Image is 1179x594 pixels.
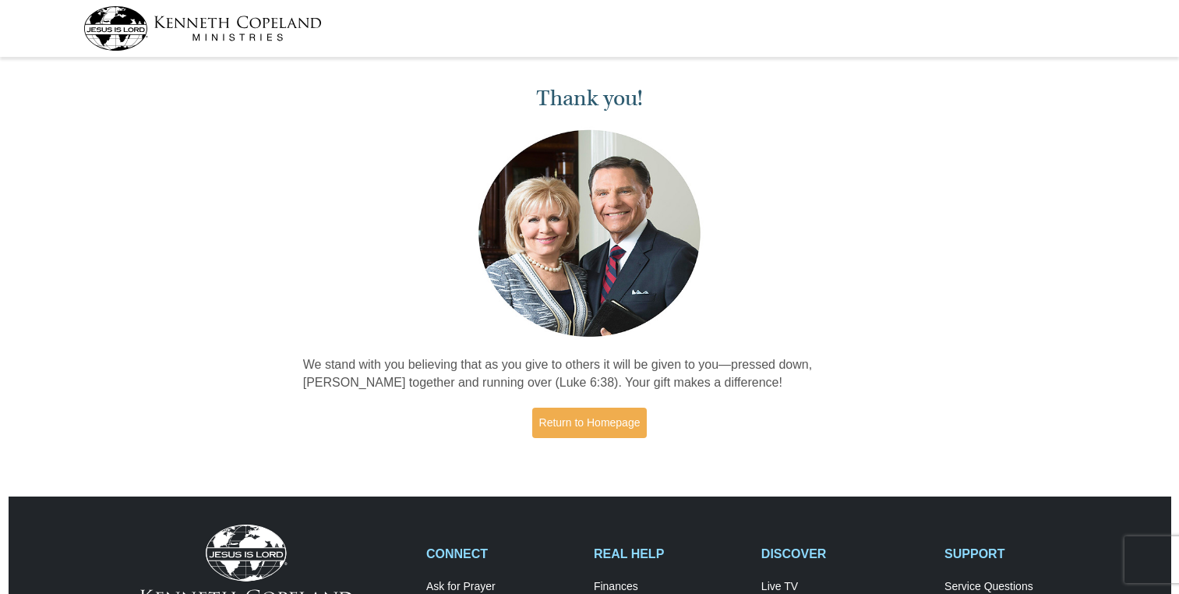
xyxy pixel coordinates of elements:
h1: Thank you! [303,86,877,111]
img: Kenneth and Gloria [475,126,704,341]
h2: CONNECT [426,546,577,561]
p: We stand with you believing that as you give to others it will be given to you—pressed down, [PER... [303,356,877,392]
h2: REAL HELP [594,546,745,561]
a: Return to Homepage [532,408,648,438]
a: Ask for Prayer [426,580,577,594]
h2: SUPPORT [944,546,1096,561]
a: Live TV [761,580,928,594]
a: Finances [594,580,745,594]
h2: DISCOVER [761,546,928,561]
a: Service Questions [944,580,1096,594]
img: kcm-header-logo.svg [83,6,322,51]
